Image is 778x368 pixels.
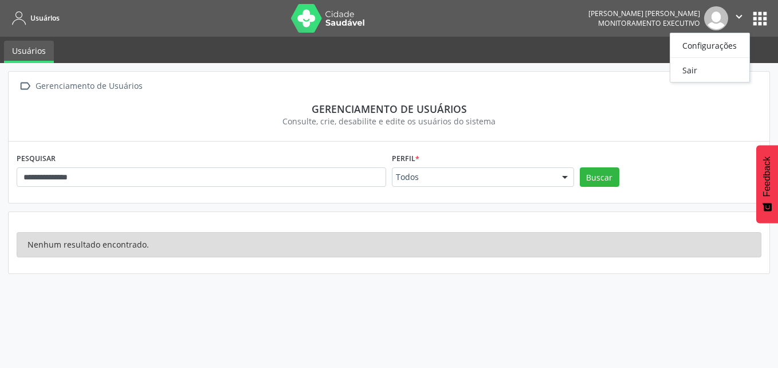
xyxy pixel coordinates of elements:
div: Consulte, crie, desabilite e edite os usuários do sistema [25,115,753,127]
span: Monitoramento Executivo [598,18,700,28]
span: Todos [396,171,551,183]
button: Feedback - Mostrar pesquisa [756,145,778,223]
i:  [733,10,745,23]
div: Gerenciamento de Usuários [33,78,144,95]
i:  [17,78,33,95]
span: Feedback [762,156,772,197]
a:  Gerenciamento de Usuários [17,78,144,95]
a: Usuários [4,41,54,63]
div: Gerenciamento de usuários [25,103,753,115]
span: Usuários [30,13,60,23]
a: Sair [670,62,749,78]
button: apps [750,9,770,29]
div: Nenhum resultado encontrado. [17,232,761,257]
button: Buscar [580,167,619,187]
img: img [704,6,728,30]
div: [PERSON_NAME] [PERSON_NAME] [588,9,700,18]
ul:  [670,33,750,83]
a: Usuários [8,9,60,28]
label: PESQUISAR [17,150,56,167]
button:  [728,6,750,30]
a: Configurações [670,37,749,53]
label: Perfil [392,150,419,167]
